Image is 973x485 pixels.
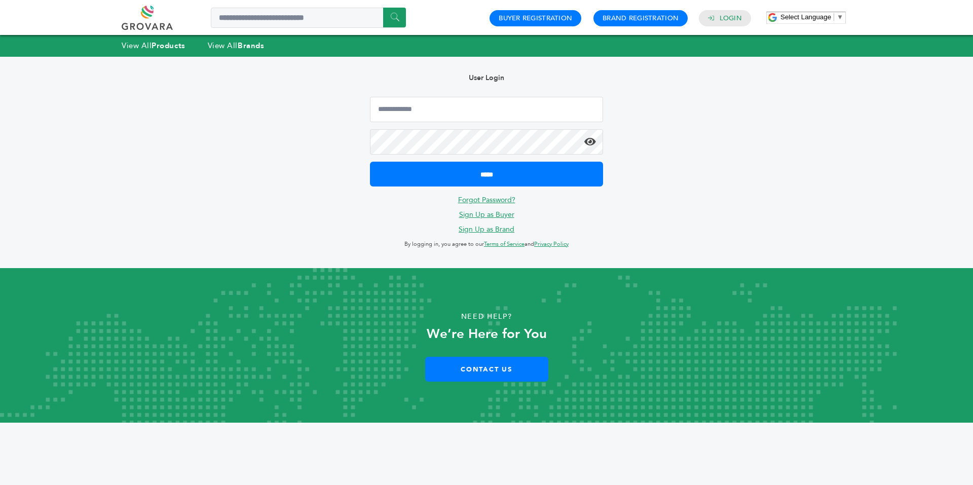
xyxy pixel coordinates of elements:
[720,14,742,23] a: Login
[370,129,603,155] input: Password
[370,97,603,122] input: Email Address
[370,238,603,250] p: By logging in, you agree to our and
[484,240,525,248] a: Terms of Service
[837,13,843,21] span: ▼
[780,13,843,21] a: Select Language​
[603,14,679,23] a: Brand Registration
[238,41,264,51] strong: Brands
[208,41,265,51] a: View AllBrands
[534,240,569,248] a: Privacy Policy
[122,41,185,51] a: View AllProducts
[152,41,185,51] strong: Products
[425,357,548,382] a: Contact Us
[499,14,572,23] a: Buyer Registration
[427,325,547,343] strong: We’re Here for You
[780,13,831,21] span: Select Language
[211,8,406,28] input: Search a product or brand...
[458,195,515,205] a: Forgot Password?
[459,210,514,219] a: Sign Up as Buyer
[49,309,924,324] p: Need Help?
[459,225,514,234] a: Sign Up as Brand
[469,73,504,83] b: User Login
